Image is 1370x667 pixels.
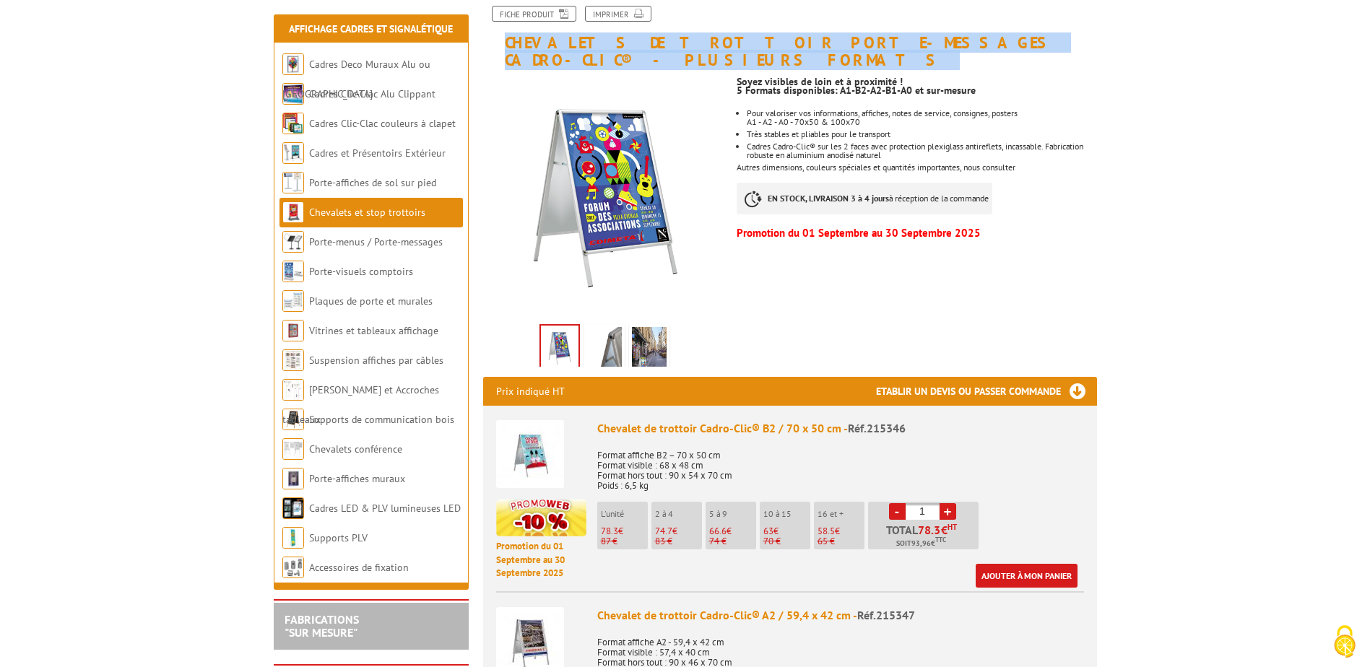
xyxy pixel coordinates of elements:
a: Cadres Clic-Clac Alu Clippant [309,87,435,100]
img: Porte-affiches muraux [282,468,304,489]
a: Chevalets et stop trottoirs [309,206,425,219]
a: Affichage Cadres et Signalétique [289,22,453,35]
p: Total [872,524,979,549]
img: Chevalets et stop trottoirs [282,201,304,223]
a: Porte-visuels comptoirs [309,265,413,278]
p: Pour valoriser vos informations, affiches, notes de service, consignes, posters [747,109,1096,118]
div: Chevalet de trottoir Cadro-Clic® A2 / 59,4 x 42 cm - [597,607,1084,624]
img: Chevalets conférence [282,438,304,460]
img: Accessoires de fixation [282,557,304,578]
img: Porte-visuels comptoirs [282,261,304,282]
div: Autres dimensions, couleurs spéciales et quantités importantes, nous consulter [737,69,1107,245]
li: Cadres Cadro-Clic® sur les 2 faces avec protection plexiglass antireflets, incassable. Fabricatio... [747,142,1096,160]
img: Vitrines et tableaux affichage [282,320,304,341]
p: € [655,526,702,536]
img: Plaques de porte et murales [282,290,304,312]
span: Soit € [896,538,946,549]
a: Plaques de porte et murales [309,295,433,308]
a: + [940,503,956,520]
span: Réf.215346 [848,421,906,435]
img: Porte-menus / Porte-messages [282,231,304,253]
sup: HT [948,522,957,532]
p: à réception de la commande [737,183,992,214]
a: Porte-affiches de sol sur pied [309,176,436,189]
p: € [601,526,648,536]
p: 16 et + [818,509,864,519]
span: 74.7 [655,525,672,537]
img: Cadres LED & PLV lumineuses LED [282,497,304,519]
img: Chevalet de trottoir Cadro-Clic® B2 / 70 x 50 cm [496,420,564,488]
a: Porte-menus / Porte-messages [309,235,443,248]
span: 58.5 [818,525,835,537]
p: 74 € [709,536,756,546]
a: Ajouter à mon panier [976,564,1078,588]
img: chevalet_de_trottoir_215346.jpg [632,327,667,372]
img: Supports PLV [282,527,304,549]
img: Porte-affiches de sol sur pied [282,172,304,193]
span: 66.6 [709,525,727,537]
p: 10 à 15 [763,509,810,519]
img: Suspension affiches par câbles [282,349,304,371]
p: 87 € [601,536,648,546]
p: 2 à 4 [655,509,702,519]
li: Très stables et pliables pour le transport [747,130,1096,139]
a: FABRICATIONS"Sur Mesure" [285,612,359,640]
span: 93,96 [911,538,931,549]
img: Cimaises et Accroches tableaux [282,379,304,401]
a: Imprimer [585,6,651,22]
span: 78.3 [601,525,618,537]
span: 63 [763,525,773,537]
p: 83 € [655,536,702,546]
img: Cadres Deco Muraux Alu ou Bois [282,53,304,75]
a: [PERSON_NAME] et Accroches tableaux [282,383,439,426]
span: € [941,524,948,536]
h3: Etablir un devis ou passer commande [876,377,1097,406]
p: Promotion du 01 Septembre au 30 Septembre 2025 [737,229,1096,237]
a: Chevalets conférence [309,443,402,455]
a: Fiche produit [492,6,576,22]
p: Format affiche B2 – 70 x 50 cm Format visible : 68 x 48 cm Format hors tout : 90 x 54 x 70 cm Poi... [597,440,1084,491]
img: chevalets_et_stop_trottoirs_215348_1.jpg [483,76,727,319]
img: Cookies (fenêtre modale) [1327,624,1363,660]
img: promotion [496,499,586,536]
span: Réf.215347 [857,608,915,622]
a: Supports de communication bois [309,413,454,426]
a: Vitrines et tableaux affichage [309,324,438,337]
img: 215348__angle_arrondi.jpg [587,327,622,372]
p: A1 - A2 - A0 - 70x50 & 100x70 [747,118,1096,126]
div: Chevalet de trottoir Cadro-Clic® B2 / 70 x 50 cm - [597,420,1084,437]
p: 5 Formats disponibles: A1-B2-A2-B1-A0 et sur-mesure [737,86,1096,95]
sup: TTC [935,536,946,544]
p: Promotion du 01 Septembre au 30 Septembre 2025 [496,540,586,580]
strong: EN STOCK, LIVRAISON 3 à 4 jours [768,193,889,204]
button: Cookies (fenêtre modale) [1319,618,1370,667]
img: Cadres et Présentoirs Extérieur [282,142,304,164]
p: € [763,526,810,536]
p: Prix indiqué HT [496,377,565,406]
a: Cadres LED & PLV lumineuses LED [309,502,461,515]
a: Cadres Clic-Clac couleurs à clapet [309,117,456,130]
img: chevalets_et_stop_trottoirs_215348_1.jpg [541,326,578,370]
a: Cadres Deco Muraux Alu ou [GEOGRAPHIC_DATA] [282,58,430,100]
img: Cadres Clic-Clac couleurs à clapet [282,113,304,134]
p: 70 € [763,536,810,546]
p: L'unité [601,509,648,519]
span: 78.3 [918,524,941,536]
a: Cadres et Présentoirs Extérieur [309,147,446,160]
a: Accessoires de fixation [309,561,409,574]
p: € [709,526,756,536]
a: - [889,503,906,520]
p: 65 € [818,536,864,546]
p: Soyez visibles de loin et à proximité ! [737,77,1096,86]
p: € [818,526,864,536]
p: 5 à 9 [709,509,756,519]
a: Suspension affiches par câbles [309,354,443,367]
a: Supports PLV [309,531,368,544]
a: Porte-affiches muraux [309,472,405,485]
